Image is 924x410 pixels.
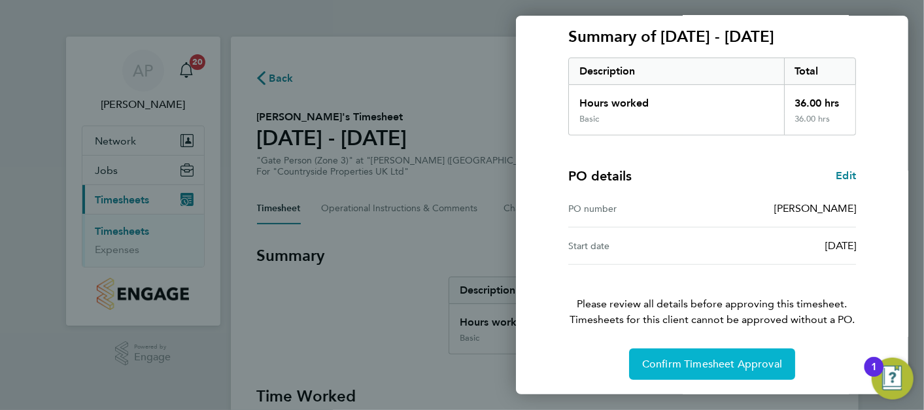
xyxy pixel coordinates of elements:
[712,238,856,254] div: [DATE]
[568,167,632,185] h4: PO details
[784,85,856,114] div: 36.00 hrs
[568,58,856,135] div: Summary of 25 - 31 Aug 2025
[569,58,784,84] div: Description
[784,114,856,135] div: 36.00 hrs
[568,201,712,216] div: PO number
[553,265,872,328] p: Please review all details before approving this timesheet.
[836,168,856,184] a: Edit
[784,58,856,84] div: Total
[774,202,856,214] span: [PERSON_NAME]
[642,358,782,371] span: Confirm Timesheet Approval
[629,349,795,380] button: Confirm Timesheet Approval
[871,367,877,384] div: 1
[579,114,599,124] div: Basic
[568,26,856,47] h3: Summary of [DATE] - [DATE]
[553,312,872,328] span: Timesheets for this client cannot be approved without a PO.
[568,238,712,254] div: Start date
[569,85,784,114] div: Hours worked
[872,358,914,400] button: Open Resource Center, 1 new notification
[836,169,856,182] span: Edit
